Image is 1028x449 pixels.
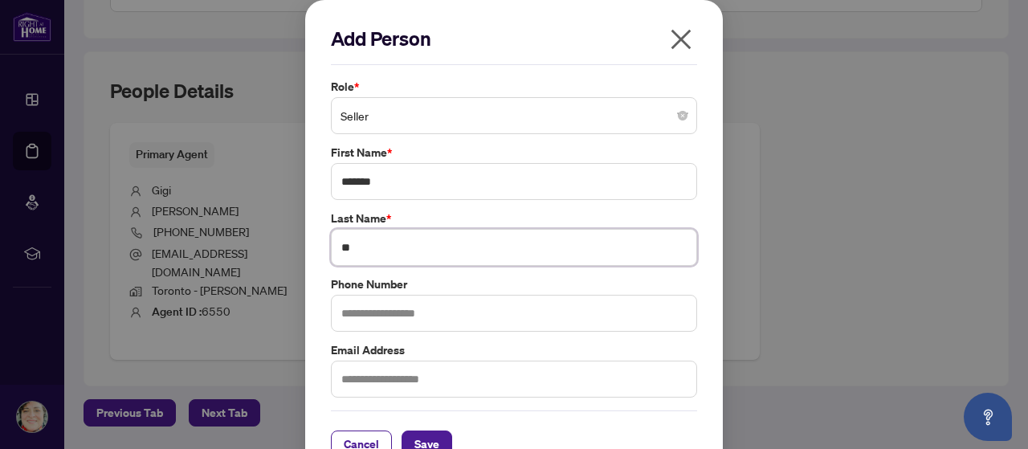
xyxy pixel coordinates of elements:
span: Seller [341,100,687,131]
label: First Name [331,144,697,161]
label: Email Address [331,341,697,359]
button: Open asap [964,393,1012,441]
label: Role [331,78,697,96]
span: close [668,27,694,52]
span: close-circle [678,111,687,120]
label: Phone Number [331,276,697,293]
label: Last Name [331,210,697,227]
h2: Add Person [331,26,697,51]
